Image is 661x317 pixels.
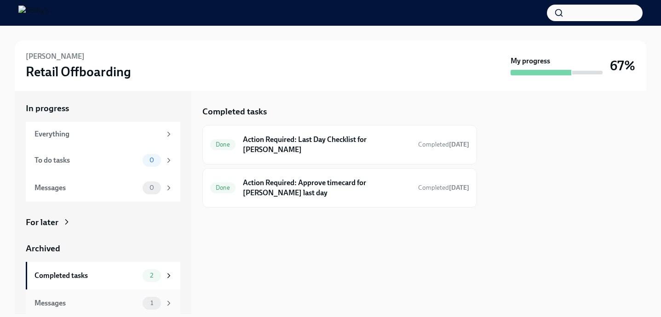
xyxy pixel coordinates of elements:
h6: [PERSON_NAME] [26,51,85,62]
div: Everything [34,129,161,139]
h6: Action Required: Approve timecard for [PERSON_NAME] last day [243,178,411,198]
strong: My progress [511,56,550,66]
span: Completed [418,141,469,148]
span: 0 [144,184,160,191]
span: 2 [144,272,159,279]
span: August 19th, 2025 13:43 [418,140,469,149]
a: To do tasks0 [26,147,180,174]
div: Completed tasks [34,271,139,281]
span: Done [210,141,236,148]
a: Completed tasks2 [26,262,180,289]
a: DoneAction Required: Last Day Checklist for [PERSON_NAME]Completed[DATE] [210,133,469,157]
a: DoneAction Required: Approve timecard for [PERSON_NAME] last dayCompleted[DATE] [210,176,469,200]
strong: [DATE] [449,141,469,148]
span: 1 [145,300,159,306]
h3: Retail Offboarding [26,63,131,80]
a: Messages0 [26,174,180,202]
a: For later [26,216,180,228]
img: Rothy's [18,6,49,20]
h5: Completed tasks [202,106,267,118]
a: Archived [26,243,180,255]
h3: 67% [610,57,635,74]
a: Everything [26,122,180,147]
div: To do tasks [34,155,139,165]
a: Messages1 [26,289,180,317]
span: August 19th, 2025 13:43 [418,183,469,192]
a: In progress [26,102,180,114]
span: Completed [418,184,469,192]
span: Done [210,184,236,191]
div: For later [26,216,58,228]
strong: [DATE] [449,184,469,192]
span: 0 [144,157,160,164]
h6: Action Required: Last Day Checklist for [PERSON_NAME] [243,135,411,155]
div: Messages [34,298,139,308]
div: Messages [34,183,139,193]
